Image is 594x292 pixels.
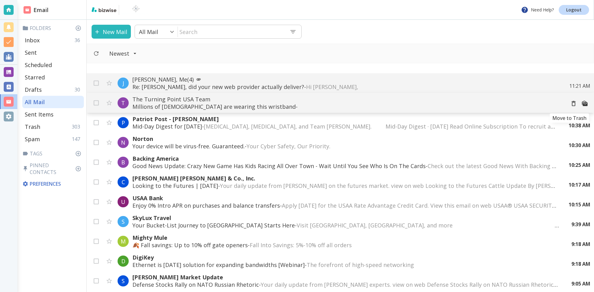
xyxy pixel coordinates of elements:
[75,37,83,44] p: 36
[132,83,557,91] p: Re: [PERSON_NAME], did your new web provider actually deliver? -
[122,178,125,186] p: C
[103,47,143,60] button: Filter
[121,99,125,107] p: T
[22,25,84,32] p: Folders
[132,222,559,229] p: Your Bucket-List Journey to [GEOGRAPHIC_DATA] Starts Here -
[25,36,40,44] p: Inbox
[250,241,476,249] span: Fall Into Savings: 5%-10% off all orders ͏ ͏ ͏ ͏ ͏ ͏ ͏ ͏ ͏ ͏ ͏ ͏ ͏ ͏ ͏ ͏ ͏ ͏ ͏ ͏ ͏ ͏ ͏ ͏ ͏ ͏ ͏ ͏ ...
[571,241,590,248] p: 9:18 AM
[132,202,556,209] p: Enjoy 0% Intro APR on purchases and balance transfers -
[122,277,125,285] p: S
[22,180,83,187] p: Preferences
[22,150,84,157] p: Tags
[132,182,556,189] p: Looking to the Futures | [DATE] -
[569,181,590,188] p: 10:17 AM
[25,98,45,106] p: All Mail
[132,115,556,123] p: Patriot Post - [PERSON_NAME]
[22,71,84,83] div: Starred
[25,135,40,143] p: Spam
[521,6,554,14] p: Need Help?
[75,86,83,93] p: 30
[132,241,559,249] p: 🍂 Fall savings: Up to 10% off gate openers -
[307,261,539,269] span: The forefront of high-speed networking ‌ ‌ ‌ ‌ ‌ ‌ ‌ ‌ ‌ ‌ ‌ ‌ ‌ ‌ ‌ ‌ ‌ ‌ ‌ ‌ ‌ ‌ ‌ ‌ ‌ ‌ ‌ ‌ ‌ ...
[25,74,45,81] p: Starred
[132,135,556,142] p: Norton
[22,162,84,176] p: Pinned Contacts
[559,5,589,15] a: Logout
[132,194,556,202] p: USAA Bank
[550,113,589,123] div: Move to Trash
[132,103,561,110] p: Millions of [DEMOGRAPHIC_DATA] are wearing this wristband -
[298,103,452,110] span: ‌ ‌ ‌ ‌ ‌ ‌ ‌ ‌ ‌ ‌ ‌ ‌ ‌ ‌ ‌ ‌ ‌ ‌ ‌ ‌ ‌ ‌ ‌ ‌ ‌ ‌ ‌ ‌ ‌ ‌ ‌ ‌ ‌ ‌ ‌ ‌ ‌ ‌ ‌ ‌ ‌ ‌ ‌ ‌ ‌ ‌ ‌ ‌ ‌...
[132,281,559,288] p: Defense Stocks Rally on NATO Russian Rhetoric -
[122,218,125,225] p: S
[139,28,158,36] p: All Mail
[132,273,559,281] p: [PERSON_NAME] Market Update
[25,86,42,93] p: Drafts
[92,25,131,39] button: New Mail
[25,123,40,130] p: Trash
[24,6,49,14] h2: Email
[178,25,285,38] input: Search
[22,59,84,71] div: Scheduled
[25,49,37,56] p: Sent
[122,119,125,126] p: P
[569,122,590,129] p: 10:38 AM
[132,142,556,150] p: Your device will be virus-free. Guaranteed. -
[22,46,84,59] div: Sent
[22,121,84,133] div: Trash303
[132,254,559,261] p: DigiKey
[22,133,84,145] div: Spam147
[132,234,559,241] p: Mighty Mule
[569,201,590,208] p: 10:15 AM
[25,111,54,118] p: Sent Items
[121,257,125,265] p: D
[132,95,561,103] p: The Turning Point USA Team
[121,238,126,245] p: M
[579,98,590,109] button: Mark as Unread
[24,6,31,14] img: DashboardSidebarEmail.svg
[569,142,590,149] p: 10:30 AM
[569,162,590,168] p: 10:25 AM
[25,61,52,69] p: Scheduled
[121,139,125,146] p: N
[22,83,84,96] div: Drafts30
[121,198,125,205] p: U
[22,96,84,108] div: All Mail
[21,178,84,190] div: Preferences
[22,108,84,121] div: Sent Items
[122,5,150,15] img: BioTech International
[91,48,102,59] button: Refresh
[568,98,579,109] button: Move to Trash
[132,261,559,269] p: Ethernet is [DATE] solution for expanding bandwidths [Webinar] -
[132,162,556,170] p: Good News Update: Crazy New Game Has Kids Racing All Over Town - Wait Until You See Who Is On The...
[22,34,84,46] div: Inbox36
[132,123,556,130] p: Mid-Day Digest for [DATE] -
[571,260,590,267] p: 9:18 AM
[121,159,125,166] p: B
[132,76,557,83] p: [PERSON_NAME], Me (4)
[247,142,460,150] span: Your Cyber Safety, Our Priority. ͏ ͏ ͏ ͏ ͏ ͏ ͏ ͏ ͏ ͏ ͏ ͏ ͏ ͏ ͏ ͏ ͏ ͏ ͏ ͏ ͏ ͏ ͏ ͏ ͏ ͏ ͏ ͏ ͏ ͏ ͏ ͏ ...
[297,222,586,229] span: Visit [GEOGRAPHIC_DATA], [GEOGRAPHIC_DATA], and more ͏ ͏ ͏ ͏ ͏ ͏ ͏ ͏ ͏ ͏ ͏ ͏ ͏ ͏ ͏ ͏ ͏ ͏ ͏ ͏ ͏ ͏ ...
[566,8,582,12] p: Logout
[569,83,590,89] p: 11:21 AM
[132,214,559,222] p: SkyLux Travel
[306,83,358,91] span: Hi [PERSON_NAME],
[571,280,590,287] p: 9:05 AM
[132,175,556,182] p: [PERSON_NAME] [PERSON_NAME] & Co., Inc.
[92,7,116,12] img: bizwise
[571,221,590,228] p: 9:39 AM
[123,79,124,87] p: J
[72,123,83,130] p: 303
[72,136,83,142] p: 147
[132,155,556,162] p: Backing America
